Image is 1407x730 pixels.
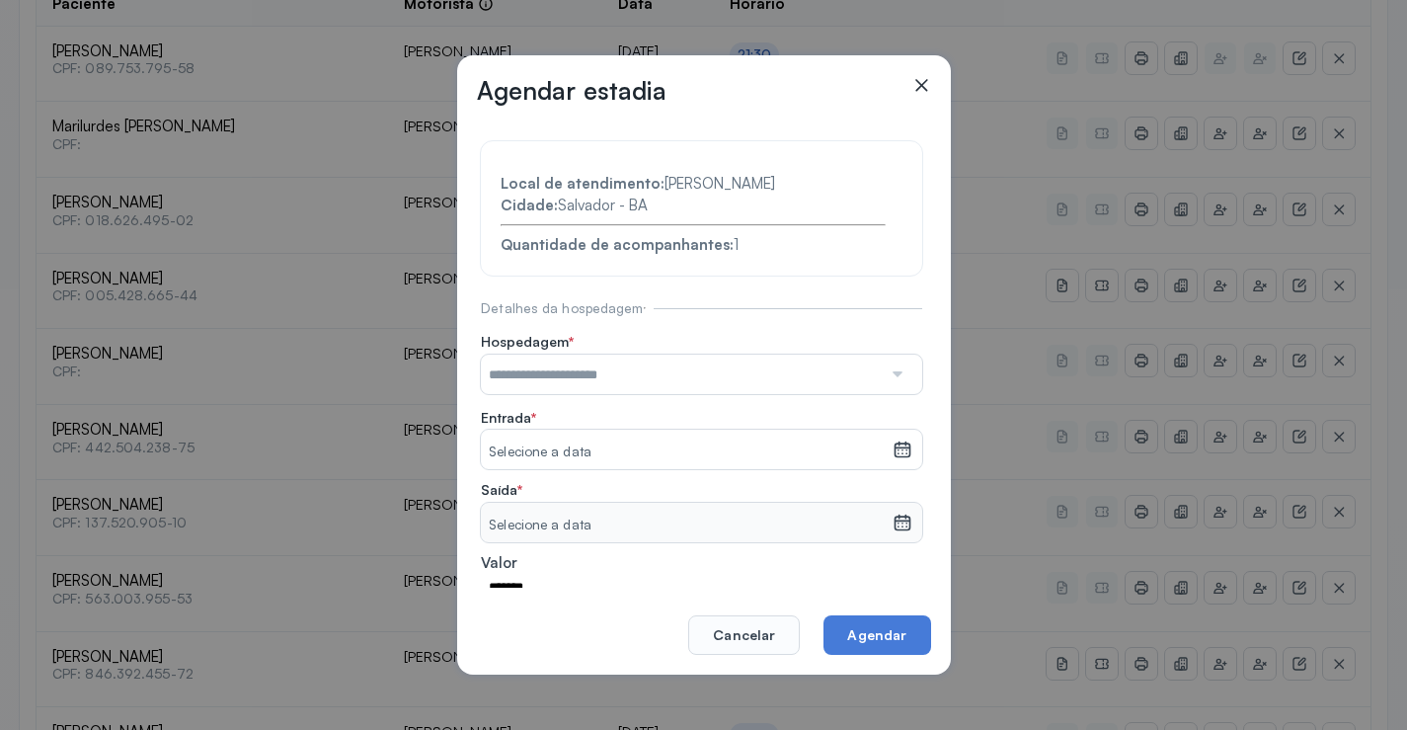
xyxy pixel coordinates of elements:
div: 1 [501,234,886,257]
strong: Local de atendimento: [501,174,664,193]
button: Cancelar [688,615,800,655]
div: Salvador - BA [501,195,886,217]
span: Saída [481,481,522,499]
h3: Agendar estadia [477,75,666,106]
div: [PERSON_NAME] [501,173,886,196]
span: Detalhes da hospedagem [481,300,643,317]
strong: Quantidade de acompanhantes: [501,235,734,254]
span: Valor [481,554,517,573]
span: Hospedagem [481,333,574,351]
strong: Cidade: [501,196,558,214]
small: Selecione a data [489,516,884,535]
button: Agendar [823,615,930,655]
small: Selecione a data [489,443,884,462]
span: Entrada [481,409,536,427]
